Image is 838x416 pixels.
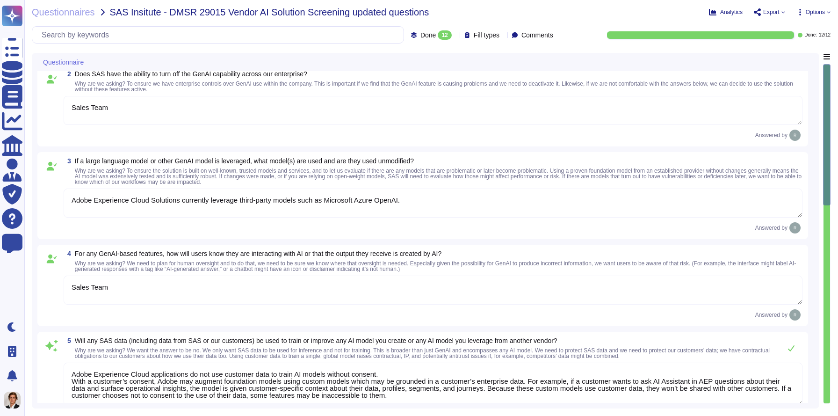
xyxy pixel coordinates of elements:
[755,132,787,138] span: Answered by
[521,32,553,38] span: Comments
[709,8,743,16] button: Analytics
[43,59,84,66] span: Questionnaire
[75,157,414,165] span: If a large language model or other GenAI model is leveraged, what model(s) are used and are they ...
[75,337,557,344] span: Will any SAS data (including data from SAS or our customers) be used to train or improve any AI m...
[819,33,831,37] span: 12 / 12
[75,80,793,93] span: Why are we asking? To ensure we have enterprise controls over GenAI use within the company. This ...
[474,32,499,38] span: Fill types
[438,30,451,40] div: 12
[75,260,796,272] span: Why are we asking? We need to plan for human oversight and to do that, we need to be sure we know...
[75,347,770,359] span: Why are we asking? We want the answer to be no. We only want SAS data to be used for inference an...
[755,312,787,318] span: Answered by
[64,337,71,344] span: 5
[64,158,71,164] span: 3
[64,250,71,257] span: 4
[763,9,780,15] span: Export
[64,276,802,305] textarea: Sales Team
[720,9,743,15] span: Analytics
[804,33,817,37] span: Done:
[75,168,802,185] span: Why are we asking? To ensure the solution is built on well-known, trusted models and services, an...
[789,222,801,234] img: user
[64,363,802,406] textarea: Adobe Experience Cloud applications do not use customer data to train AI models without consent. ...
[64,96,802,125] textarea: Sales Team
[64,71,71,77] span: 2
[64,189,802,218] textarea: Adobe Experience Cloud Solutions currently leverage third-party models such as Microsoft Azure Op...
[789,309,801,321] img: user
[32,7,95,17] span: Questionnaires
[2,390,27,410] button: user
[4,392,21,409] img: user
[420,32,436,38] span: Done
[789,130,801,141] img: user
[110,7,429,17] span: SAS Insitute - DMSR 29015 Vendor AI Solution Screening updated questions
[37,27,404,43] input: Search by keywords
[75,250,441,257] span: For any GenAI-based features, how will users know they are interacting with AI or that the output...
[806,9,825,15] span: Options
[75,70,307,78] span: Does SAS have the ability to turn off the GenAI capability across our enterprise?
[755,225,787,231] span: Answered by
